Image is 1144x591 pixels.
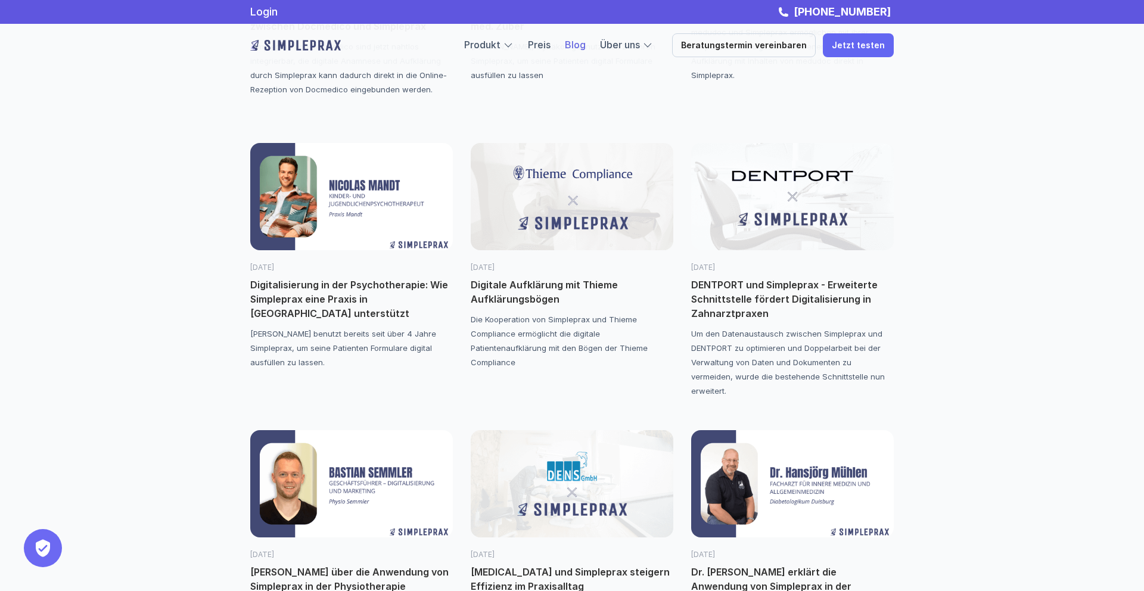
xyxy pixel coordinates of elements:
p: Digitalisierung in der Psychotherapie: Wie Simpleprax eine Praxis in [GEOGRAPHIC_DATA] unterstützt [250,278,453,321]
p: [PERSON_NAME] benutzt bereits seit über 4 Jahre Simpleprax, um seine Patienten Formulare digital ... [250,326,453,369]
p: Simpleprax und Docmedico sind jetzt nahtlos integrierbar, die digitale Anamnese und Aufklärung du... [250,39,453,97]
a: [DATE]Digitalisierung in der Psychotherapie: Wie Simpleprax eine Praxis in [GEOGRAPHIC_DATA] unte... [250,143,453,369]
p: Um den Datenaustausch zwischen Simpleprax und DENTPORT zu optimieren und Doppelarbeit bei der Ver... [691,326,894,398]
a: [PHONE_NUMBER] [791,5,894,18]
img: Dens x Simpleprax [471,430,673,537]
a: [DATE]DENTPORT und Simpleprax - Erweiterte Schnittstelle fördert Digitalisierung in Zahnarztpraxe... [691,143,894,398]
p: [DATE] [250,549,453,560]
p: [DATE] [691,262,894,273]
a: Preis [528,39,551,51]
strong: [PHONE_NUMBER] [794,5,891,18]
a: Jetzt testen [823,33,894,57]
a: Beratungstermin vereinbaren [672,33,816,57]
p: DENTPORT und Simpleprax - Erweiterte Schnittstelle fördert Digitalisierung in Zahnarztpraxen [691,278,894,321]
a: Produkt [464,39,500,51]
a: [DATE]Digitale Aufklärung mit Thieme AufklärungsbögenDie Kooperation von Simpleprax und Thieme Co... [471,143,673,369]
p: [DATE] [250,262,453,273]
p: Beratungstermin vereinbaren [681,41,807,51]
a: Login [250,5,278,18]
p: Die Kooperation von Simpleprax und Thieme Compliance ermöglicht die digitale Patientenaufklärung ... [471,312,673,369]
p: [DATE] [471,549,673,560]
p: [DATE] [691,549,894,560]
a: Blog [565,39,586,51]
a: Über uns [600,39,640,51]
p: [DATE] [471,262,673,273]
p: Digitale Aufklärung mit Thieme Aufklärungsbögen [471,278,673,306]
p: Jetzt testen [832,41,885,51]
